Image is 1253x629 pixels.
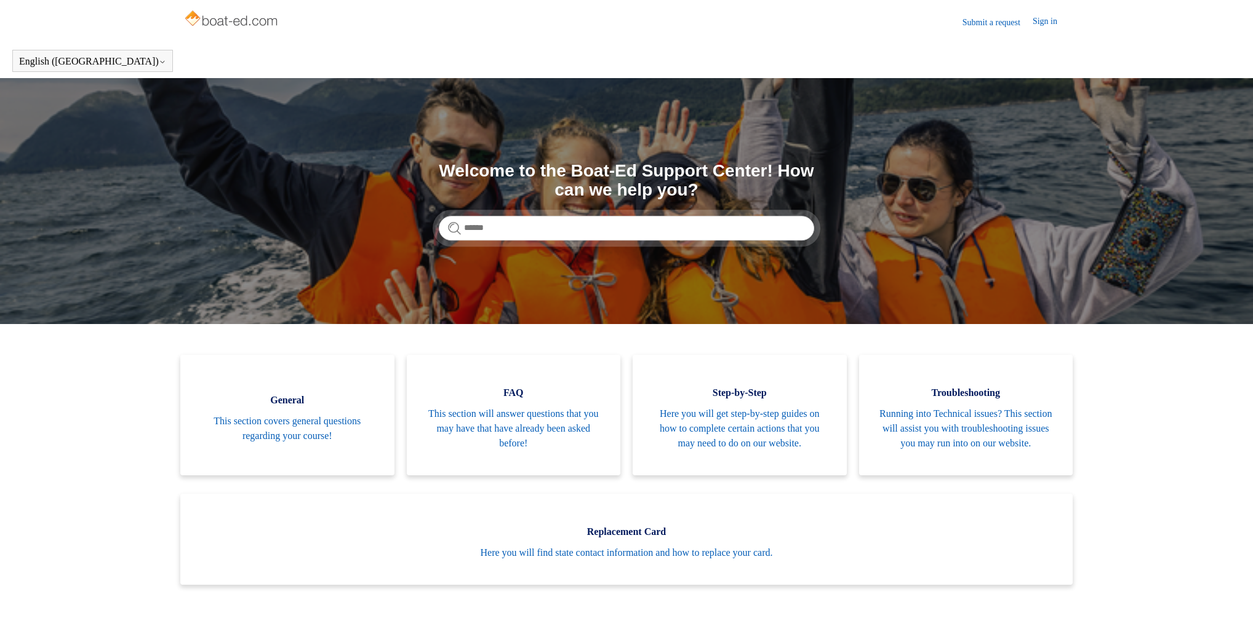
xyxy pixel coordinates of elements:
[425,406,602,451] span: This section will answer questions that you may have that have already been asked before!
[439,162,814,200] h1: Welcome to the Boat-Ed Support Center! How can we help you?
[859,355,1073,475] a: Troubleshooting Running into Technical issues? This section will assist you with troubleshooting ...
[651,406,828,451] span: Here you will get step-by-step guides on how to complete certain actions that you may need to do ...
[878,406,1055,451] span: Running into Technical issues? This section will assist you with troubleshooting issues you may r...
[439,216,814,240] input: Search
[180,494,1073,585] a: Replacement Card Here you will find state contact information and how to replace your card.
[651,386,828,400] span: Step-by-Step
[199,393,376,408] span: General
[878,386,1055,400] span: Troubleshooting
[407,355,621,475] a: FAQ This section will answer questions that you may have that have already been asked before!
[633,355,847,475] a: Step-by-Step Here you will get step-by-step guides on how to complete certain actions that you ma...
[199,414,376,443] span: This section covers general questions regarding your course!
[199,524,1054,539] span: Replacement Card
[19,56,166,67] button: English ([GEOGRAPHIC_DATA])
[180,355,394,475] a: General This section covers general questions regarding your course!
[963,16,1033,29] a: Submit a request
[1212,588,1244,620] div: Live chat
[425,386,602,400] span: FAQ
[183,7,281,32] img: Boat-Ed Help Center home page
[1033,15,1070,30] a: Sign in
[199,545,1054,560] span: Here you will find state contact information and how to replace your card.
